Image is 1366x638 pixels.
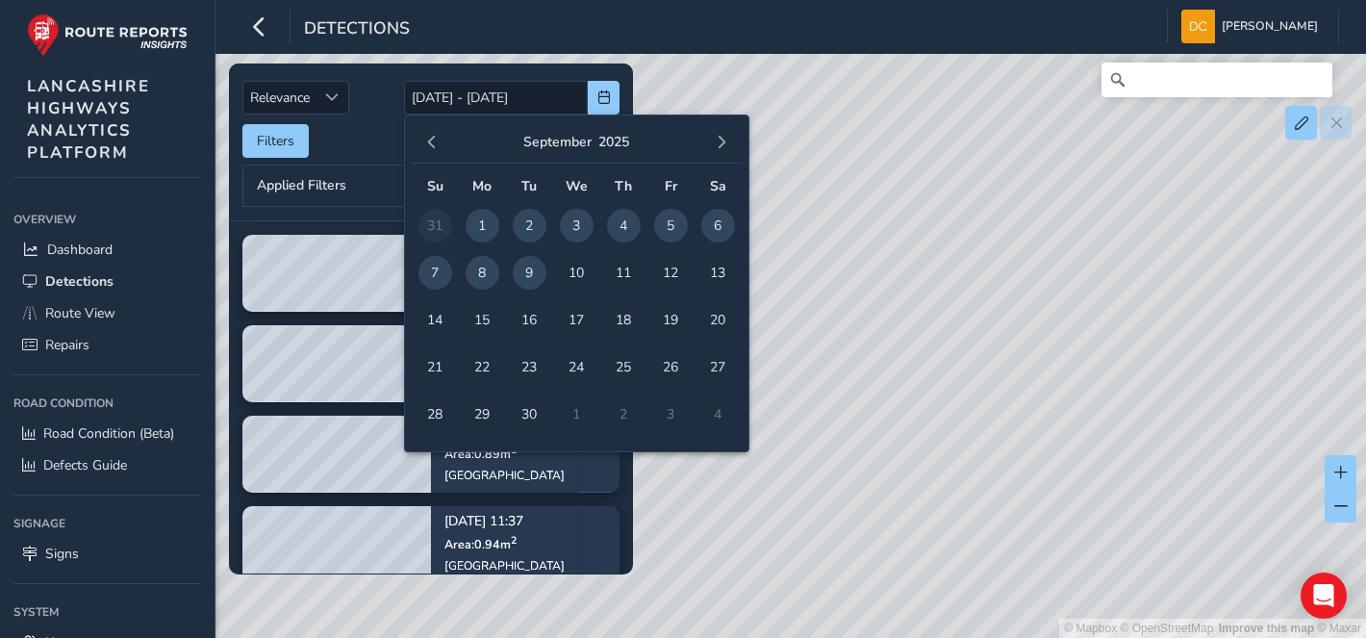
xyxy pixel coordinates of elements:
[560,303,594,337] span: 17
[304,16,410,43] span: Detections
[701,256,735,290] span: 13
[1301,573,1347,619] div: Open Intercom Messenger
[466,209,499,242] span: 1
[560,350,594,384] span: 24
[472,177,492,195] span: Mo
[654,256,688,290] span: 12
[444,446,517,462] span: Area: 0.89 m
[427,177,443,195] span: Su
[13,234,201,266] a: Dashboard
[710,177,726,195] span: Sa
[513,397,546,431] span: 30
[511,533,517,548] sup: 2
[654,350,688,384] span: 26
[701,303,735,337] span: 20
[418,397,452,431] span: 28
[45,304,115,322] span: Route View
[615,177,632,195] span: Th
[607,209,641,242] span: 4
[654,209,688,242] span: 5
[418,256,452,290] span: 7
[513,256,546,290] span: 9
[1181,10,1325,43] button: [PERSON_NAME]
[607,350,641,384] span: 25
[43,424,174,443] span: Road Condition (Beta)
[13,449,201,481] a: Defects Guide
[418,350,452,384] span: 21
[43,456,127,474] span: Defects Guide
[13,389,201,418] div: Road Condition
[466,397,499,431] span: 29
[13,205,201,234] div: Overview
[13,266,201,297] a: Detections
[257,179,346,192] span: Applied Filters
[513,350,546,384] span: 23
[560,256,594,290] span: 10
[47,241,113,259] span: Dashboard
[607,303,641,337] span: 18
[13,329,201,361] a: Repairs
[466,350,499,384] span: 22
[45,272,114,291] span: Detections
[316,82,348,114] div: Sort by Date
[418,303,452,337] span: 14
[701,209,735,242] span: 6
[1101,63,1332,97] input: Search
[1181,10,1215,43] img: diamond-layout
[665,177,677,195] span: Fr
[521,177,537,195] span: Tu
[13,418,201,449] a: Road Condition (Beta)
[560,209,594,242] span: 3
[27,13,188,57] img: rr logo
[654,303,688,337] span: 19
[27,75,150,164] span: LANCASHIRE HIGHWAYS ANALYTICS PLATFORM
[607,256,641,290] span: 11
[13,538,201,570] a: Signs
[242,124,309,158] button: Filters
[513,303,546,337] span: 16
[13,509,201,538] div: Signage
[13,297,201,329] a: Route View
[523,133,592,151] button: September
[444,558,565,574] div: [GEOGRAPHIC_DATA]
[444,536,517,552] span: Area: 0.94 m
[243,82,316,114] span: Relevance
[13,598,201,626] div: System
[466,303,499,337] span: 15
[466,256,499,290] span: 8
[598,133,629,151] button: 2025
[566,177,588,195] span: We
[444,516,565,529] p: [DATE] 11:37
[45,336,89,354] span: Repairs
[45,545,79,563] span: Signs
[513,209,546,242] span: 2
[444,468,565,483] div: [GEOGRAPHIC_DATA]
[1222,10,1318,43] span: [PERSON_NAME]
[701,350,735,384] span: 27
